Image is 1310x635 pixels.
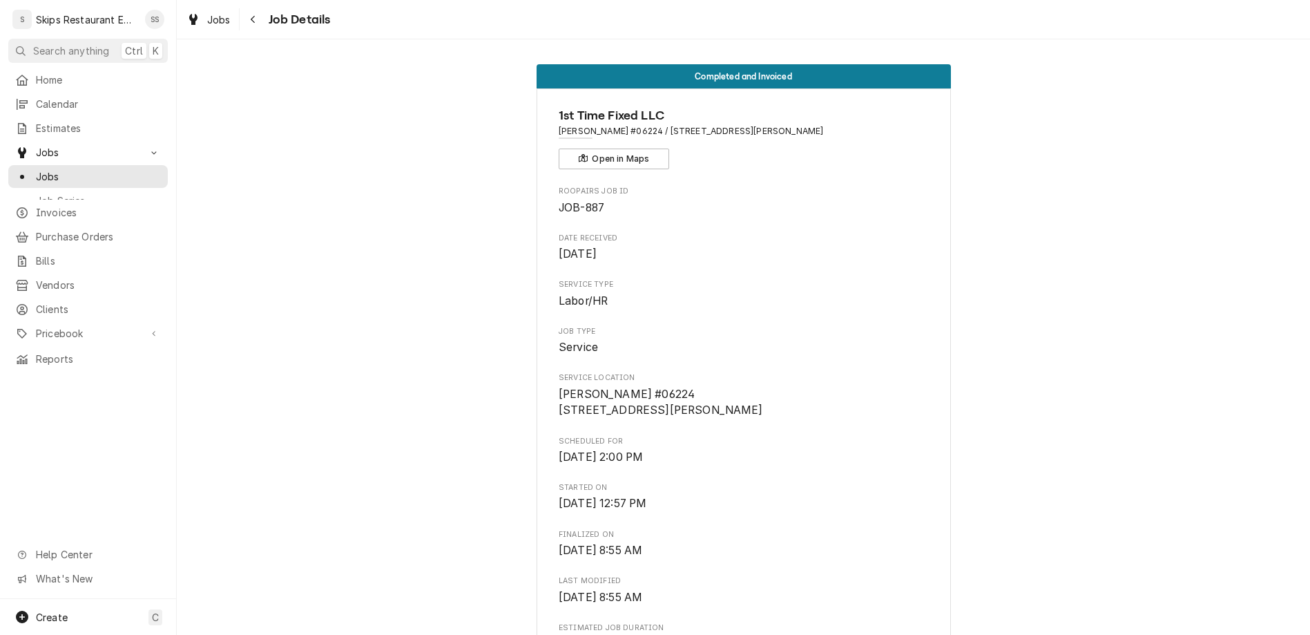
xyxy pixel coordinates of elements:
[36,97,161,111] span: Calendar
[8,141,168,164] a: Go to Jobs
[695,72,792,81] span: Completed and Invoiced
[145,10,164,29] div: Shan Skipper's Avatar
[559,125,928,138] span: Address
[264,10,331,29] span: Job Details
[559,591,642,604] span: [DATE] 8:55 AM
[559,372,928,383] span: Service Location
[8,348,168,370] a: Reports
[36,169,161,184] span: Jobs
[8,322,168,345] a: Go to Pricebook
[36,571,160,586] span: What's New
[559,339,928,356] span: Job Type
[559,326,928,356] div: Job Type
[559,246,928,263] span: Date Received
[8,39,168,63] button: Search anythingCtrlK
[36,547,160,562] span: Help Center
[559,279,928,290] span: Service Type
[145,10,164,29] div: SS
[559,497,646,510] span: [DATE] 12:57 PM
[559,576,928,605] div: Last Modified
[559,436,928,447] span: Scheduled For
[125,44,143,58] span: Ctrl
[559,233,928,244] span: Date Received
[36,145,140,160] span: Jobs
[559,544,642,557] span: [DATE] 8:55 AM
[12,10,32,29] div: S
[181,8,236,31] a: Jobs
[36,302,161,316] span: Clients
[559,451,643,464] span: [DATE] 2:00 PM
[8,68,168,91] a: Home
[8,165,168,188] a: Jobs
[36,73,161,87] span: Home
[559,482,928,493] span: Started On
[559,372,928,419] div: Service Location
[559,326,928,337] span: Job Type
[559,589,928,606] span: Last Modified
[559,388,763,417] span: [PERSON_NAME] #06224 [STREET_ADDRESS][PERSON_NAME]
[559,106,928,169] div: Client Information
[8,274,168,296] a: Vendors
[559,279,928,309] div: Service Type
[8,189,168,212] a: Job Series
[8,117,168,140] a: Estimates
[8,93,168,115] a: Calendar
[152,610,159,625] span: C
[559,529,928,559] div: Finalized On
[559,495,928,512] span: Started On
[559,247,597,260] span: [DATE]
[559,294,608,307] span: Labor/HR
[36,193,161,208] span: Job Series
[36,612,68,623] span: Create
[36,352,161,366] span: Reports
[8,567,168,590] a: Go to What's New
[559,529,928,540] span: Finalized On
[36,278,161,292] span: Vendors
[559,436,928,466] div: Scheduled For
[559,576,928,587] span: Last Modified
[559,293,928,310] span: Service Type
[8,201,168,224] a: Invoices
[559,623,928,634] span: Estimated Job Duration
[559,106,928,125] span: Name
[559,386,928,419] span: Service Location
[559,200,928,216] span: Roopairs Job ID
[33,44,109,58] span: Search anything
[559,233,928,263] div: Date Received
[559,482,928,512] div: Started On
[537,64,951,88] div: Status
[36,254,161,268] span: Bills
[559,149,669,169] button: Open in Maps
[8,543,168,566] a: Go to Help Center
[559,341,598,354] span: Service
[559,186,928,197] span: Roopairs Job ID
[559,186,928,216] div: Roopairs Job ID
[36,326,140,341] span: Pricebook
[559,449,928,466] span: Scheduled For
[8,225,168,248] a: Purchase Orders
[8,249,168,272] a: Bills
[559,542,928,559] span: Finalized On
[8,298,168,321] a: Clients
[242,8,264,30] button: Navigate back
[36,205,161,220] span: Invoices
[36,121,161,135] span: Estimates
[559,201,604,214] span: JOB-887
[207,12,231,27] span: Jobs
[36,229,161,244] span: Purchase Orders
[153,44,159,58] span: K
[36,12,137,27] div: Skips Restaurant Equipment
